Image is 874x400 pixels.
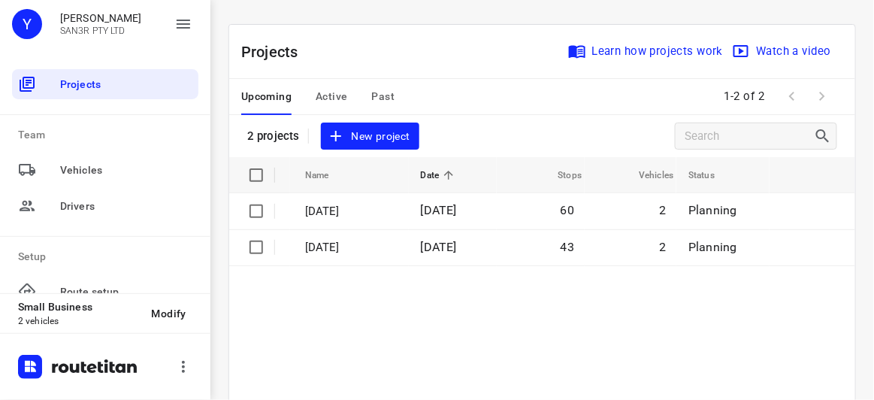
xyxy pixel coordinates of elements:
[18,127,198,143] p: Team
[305,203,398,220] p: 18 SEPT 2025
[372,87,395,106] span: Past
[421,203,457,217] span: [DATE]
[12,69,198,99] div: Projects
[659,240,666,254] span: 2
[12,9,42,39] div: Y
[12,155,198,185] div: Vehicles
[688,240,736,254] span: Planning
[60,198,192,214] span: Drivers
[18,301,140,313] p: Small Business
[305,239,398,256] p: 17 SEPT 2025
[247,129,299,143] p: 2 projects
[718,80,771,113] span: 1-2 of 2
[316,87,347,106] span: Active
[152,308,186,320] span: Modify
[688,166,734,184] span: Status
[619,166,673,184] span: Vehicles
[561,203,574,217] span: 60
[12,191,198,221] div: Drivers
[688,203,736,217] span: Planning
[659,203,666,217] span: 2
[241,41,310,63] p: Projects
[561,240,574,254] span: 43
[60,12,142,24] p: Yvonne Wong
[12,277,198,307] div: Route setup
[241,87,292,106] span: Upcoming
[685,125,814,148] input: Search projects
[18,249,198,265] p: Setup
[60,26,142,36] p: SAN3R PTY LTD
[421,240,457,254] span: [DATE]
[421,166,459,184] span: Date
[321,123,419,150] button: New project
[777,81,807,111] span: Previous Page
[539,166,582,184] span: Stops
[60,284,192,300] span: Route setup
[814,127,836,145] div: Search
[330,127,410,146] span: New project
[60,77,192,92] span: Projects
[140,300,198,327] button: Modify
[18,316,140,326] p: 2 vehicles
[807,81,837,111] span: Next Page
[305,166,349,184] span: Name
[60,162,192,178] span: Vehicles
